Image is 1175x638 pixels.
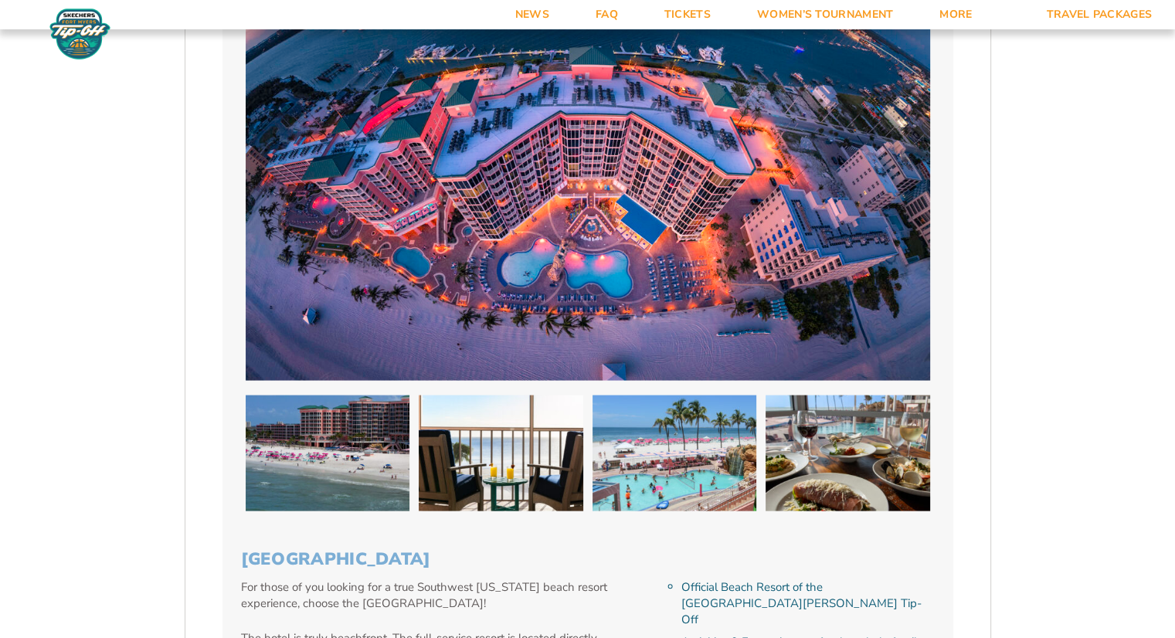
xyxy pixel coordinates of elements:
li: Official Beach Resort of the [GEOGRAPHIC_DATA][PERSON_NAME] Tip-Off [681,579,934,628]
p: For those of you looking for a true Southwest [US_STATE] beach resort experience, choose the [GEO... [241,579,611,612]
img: Pink Shell Beach Resort & Marina (2025 BEACH) [766,395,930,511]
img: Pink Shell Beach Resort & Marina (2025 BEACH) [593,395,757,511]
img: Pink Shell Beach Resort & Marina (2025 BEACH) [246,395,410,511]
img: Fort Myers Tip-Off [46,8,114,60]
img: Pink Shell Beach Resort & Marina (2025 BEACH) [419,395,583,511]
h3: [GEOGRAPHIC_DATA] [241,549,935,569]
